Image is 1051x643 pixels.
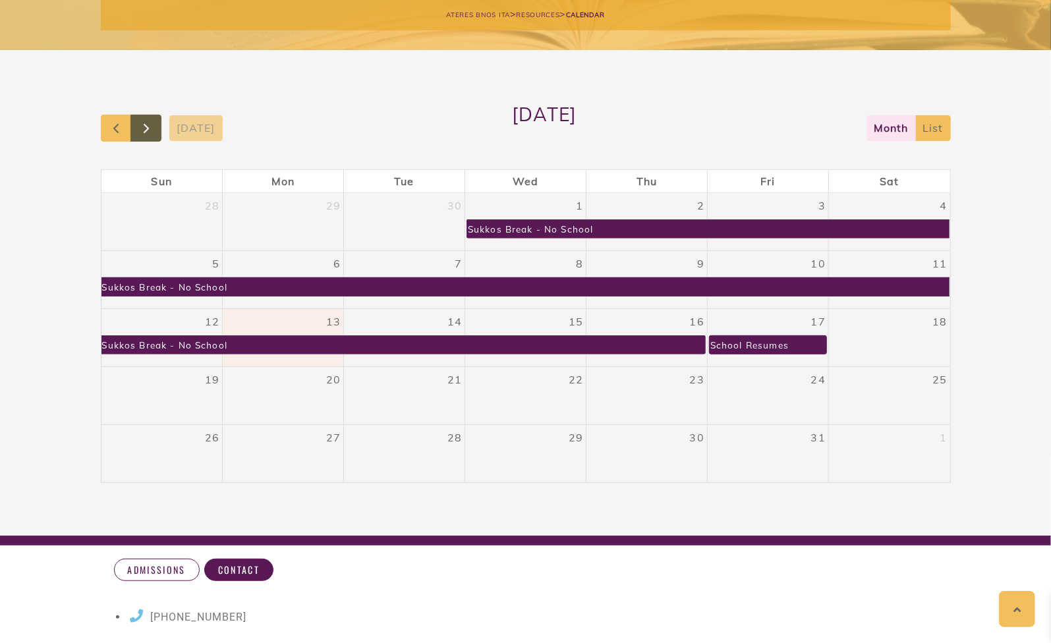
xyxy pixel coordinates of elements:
[586,424,708,482] td: October 30, 2025
[202,425,222,450] a: October 26, 2025
[809,251,828,276] a: October 10, 2025
[101,336,229,354] div: Sukkos Break - No School
[586,366,708,424] td: October 23, 2025
[452,251,465,276] a: October 7, 2025
[446,8,510,20] a: Ateres Bnos Ita
[202,193,222,218] a: September 28, 2025
[130,115,161,142] button: Next month
[937,425,950,450] a: November 1, 2025
[586,193,708,251] td: October 2, 2025
[708,308,829,366] td: October 17, 2025
[829,193,950,251] td: October 4, 2025
[445,309,465,334] a: October 14, 2025
[101,366,223,424] td: October 19, 2025
[586,308,708,366] td: October 16, 2025
[204,559,273,581] a: Contact
[101,424,223,482] td: October 26, 2025
[634,170,660,192] a: Thursday
[101,193,223,251] td: September 28, 2025
[445,425,465,450] a: October 28, 2025
[324,425,343,450] a: October 27, 2025
[344,366,465,424] td: October 21, 2025
[101,250,223,308] td: October 5, 2025
[223,424,344,482] td: October 27, 2025
[866,115,916,141] button: month
[586,250,708,308] td: October 9, 2025
[223,308,344,366] td: October 13, 2025
[915,115,951,141] button: list
[202,309,222,334] a: October 12, 2025
[758,170,778,192] a: Friday
[445,367,465,392] a: October 21, 2025
[809,309,828,334] a: October 17, 2025
[516,11,559,19] span: Resources
[930,309,950,334] a: October 18, 2025
[223,366,344,424] td: October 20, 2025
[566,425,586,450] a: October 29, 2025
[169,115,223,141] button: [DATE]
[465,424,586,482] td: October 29, 2025
[331,251,343,276] a: October 6, 2025
[809,367,828,392] a: October 24, 2025
[465,193,586,251] td: October 1, 2025
[101,308,223,366] td: October 12, 2025
[566,309,586,334] a: October 15, 2025
[708,366,829,424] td: October 24, 2025
[566,11,605,19] span: Calendar
[516,8,559,20] a: Resources
[708,250,829,308] td: October 10, 2025
[446,11,510,19] span: Ateres Bnos Ita
[324,309,343,334] a: October 13, 2025
[465,366,586,424] td: October 22, 2025
[687,425,707,450] a: October 30, 2025
[218,564,260,576] span: Contact
[101,115,132,142] button: Previous month
[344,424,465,482] td: October 28, 2025
[829,366,950,424] td: October 25, 2025
[324,193,343,218] a: September 29, 2025
[695,251,707,276] a: October 9, 2025
[445,193,465,218] a: September 30, 2025
[695,193,707,218] a: October 2, 2025
[150,611,247,623] span: [PHONE_NUMBER]
[324,367,343,392] a: October 20, 2025
[101,278,229,296] div: Sukkos Break - No School
[573,251,586,276] a: October 8, 2025
[816,193,828,218] a: October 3, 2025
[930,251,950,276] a: October 11, 2025
[566,367,586,392] a: October 22, 2025
[114,559,200,581] a: Admissions
[101,277,950,296] a: Sukkos Break - No School
[829,250,950,308] td: October 11, 2025
[937,193,950,218] a: October 4, 2025
[223,250,344,308] td: October 6, 2025
[101,335,706,354] a: Sukkos Break - No School
[127,611,247,623] a: [PHONE_NUMBER]
[465,250,586,308] td: October 8, 2025
[708,424,829,482] td: October 31, 2025
[829,308,950,366] td: October 18, 2025
[128,564,186,576] span: Admissions
[210,251,222,276] a: October 5, 2025
[344,193,465,251] td: September 30, 2025
[687,367,707,392] a: October 23, 2025
[149,170,175,192] a: Sunday
[512,103,577,153] h2: [DATE]
[467,220,594,238] div: Sukkos Break - No School
[465,308,586,366] td: October 15, 2025
[223,193,344,251] td: September 29, 2025
[344,250,465,308] td: October 7, 2025
[344,308,465,366] td: October 14, 2025
[930,367,950,392] a: October 25, 2025
[467,219,950,238] a: Sukkos Break - No School
[573,193,586,218] a: October 1, 2025
[710,336,789,354] div: School Resumes
[687,309,707,334] a: October 16, 2025
[709,335,827,354] a: School Resumes
[708,193,829,251] td: October 3, 2025
[202,367,222,392] a: October 19, 2025
[269,170,297,192] a: Monday
[809,425,828,450] a: October 31, 2025
[391,170,416,192] a: Tuesday
[877,170,901,192] a: Saturday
